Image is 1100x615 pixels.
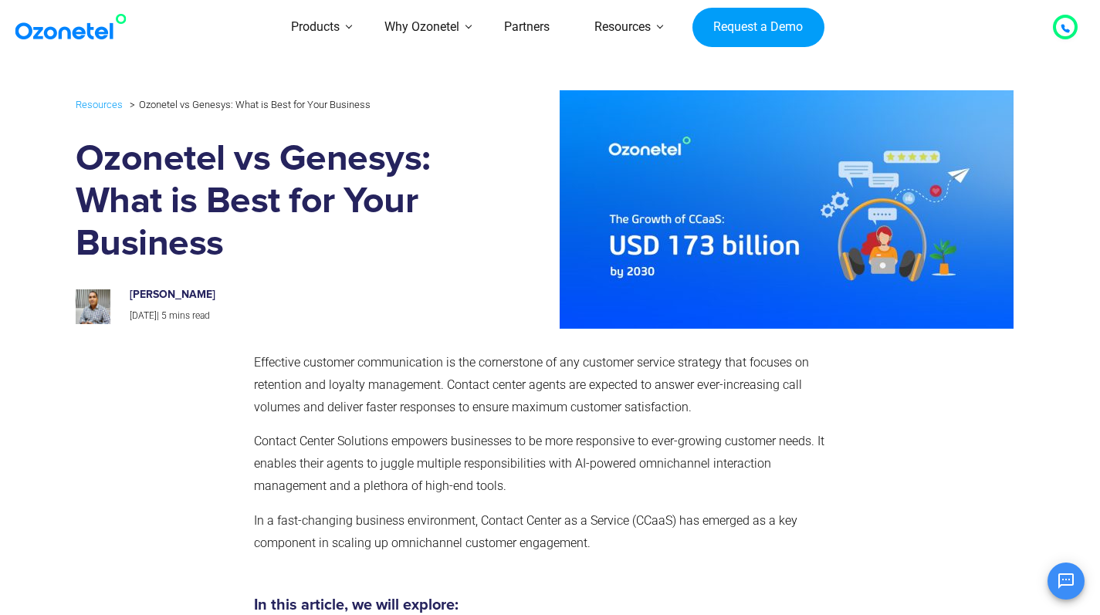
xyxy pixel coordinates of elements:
a: Request a Demo [692,8,824,48]
p: Effective customer communication is the cornerstone of any customer service strategy that focuses... [254,352,840,418]
h5: In this article, we will explore: [254,597,840,613]
img: prashanth-kancherla_avatar-200x200.jpeg [76,289,110,324]
li: Ozonetel vs Genesys: What is Best for Your Business [126,95,371,114]
span: 5 [161,310,167,321]
p: | [130,308,455,325]
p: In a fast-changing business environment, Contact Center as a Service (CCaaS) has emerged as a key... [254,510,840,555]
p: Contact Center Solutions empowers businesses to be more responsive to ever-growing customer needs... [254,431,840,497]
button: Open chat [1048,563,1085,600]
span: mins read [169,310,210,321]
span: [DATE] [130,310,157,321]
h6: [PERSON_NAME] [130,289,455,302]
a: Resources [76,96,123,113]
h1: Ozonetel vs Genesys: What is Best for Your Business [76,138,472,265]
